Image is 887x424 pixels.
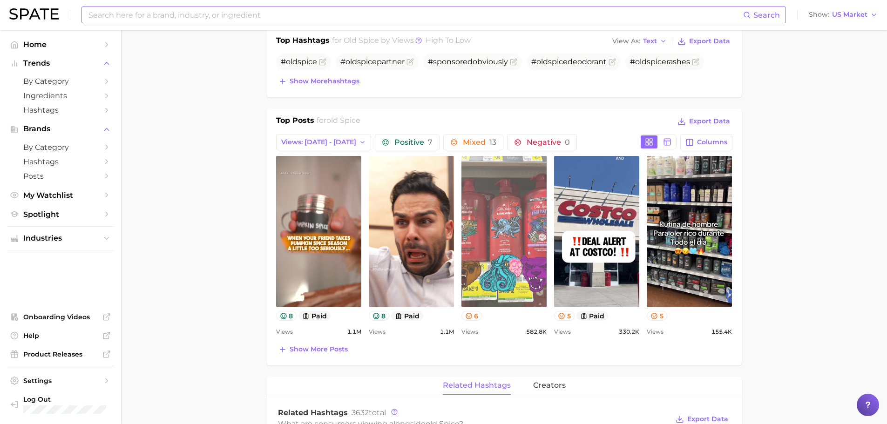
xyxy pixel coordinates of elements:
a: by Category [7,140,114,155]
span: Views [369,326,386,337]
span: Hashtags [23,106,98,114]
span: Ingredients [23,91,98,100]
h1: Top Hashtags [276,35,330,48]
span: Product Releases [23,350,98,358]
span: Show [809,12,829,17]
h1: Top Posts [276,115,314,129]
span: # partner [340,57,405,66]
span: creators [533,381,566,390]
span: Spotlight [23,210,98,219]
span: Help [23,331,98,340]
a: Hashtags [7,155,114,169]
span: by Category [23,77,98,86]
button: Brands [7,122,114,136]
img: SPATE [9,8,59,20]
span: spice [647,57,666,66]
span: old [286,57,298,66]
button: Show more posts [276,343,350,356]
button: Columns [680,135,732,150]
span: Industries [23,234,98,242]
input: Search here for a brand, industry, or ingredient [88,7,743,23]
span: Text [643,39,657,44]
span: Export Data [689,117,730,125]
span: old [635,57,647,66]
button: Show morehashtags [276,75,362,88]
span: Export Data [687,415,728,423]
span: Views [647,326,664,337]
span: Hashtags [23,157,98,166]
span: Settings [23,377,98,385]
span: 330.2k [619,326,639,337]
button: 5 [647,311,667,321]
span: 0 [565,138,570,147]
button: Flag as miscategorized or irrelevant [510,58,517,66]
button: Export Data [675,35,732,48]
span: Log Out [23,395,106,404]
button: paid [391,311,423,321]
span: Show more hashtags [290,77,359,85]
span: 7 [428,138,433,147]
a: Home [7,37,114,52]
button: Trends [7,56,114,70]
span: # [281,57,317,66]
button: Industries [7,231,114,245]
span: Negative [527,139,570,146]
span: #sponsoredobviously [428,57,508,66]
span: Trends [23,59,98,67]
span: Positive [394,139,433,146]
span: spice [357,57,377,66]
span: 1.1m [440,326,454,337]
a: Posts [7,169,114,183]
h2: for by Views [332,35,471,48]
span: Show more posts [290,345,348,353]
span: 582.8k [526,326,547,337]
a: Settings [7,374,114,388]
span: old spice [344,36,379,45]
button: paid [298,311,331,321]
a: Spotlight [7,207,114,222]
span: spice [548,57,568,66]
a: Product Releases [7,347,114,361]
span: Search [753,11,780,20]
button: 8 [369,311,390,321]
button: Flag as miscategorized or irrelevant [319,58,326,66]
button: 8 [276,311,297,321]
a: Ingredients [7,88,114,103]
span: Views: [DATE] - [DATE] [281,138,356,146]
span: Brands [23,125,98,133]
span: Posts [23,172,98,181]
span: Columns [697,138,727,146]
a: Log out. Currently logged in with e-mail staiger.e@pg.com. [7,392,114,417]
span: Related Hashtags [278,408,348,417]
a: My Watchlist [7,188,114,202]
h2: for [317,115,360,129]
a: Help [7,329,114,343]
span: total [352,408,386,417]
span: # rashes [630,57,690,66]
span: old [345,57,357,66]
span: high to low [425,36,471,45]
span: Views [276,326,293,337]
a: Hashtags [7,103,114,117]
span: 13 [489,138,496,147]
span: Views [554,326,571,337]
span: by Category [23,143,98,152]
span: old [536,57,548,66]
span: View As [612,39,640,44]
span: My Watchlist [23,191,98,200]
button: 6 [461,311,482,321]
button: Views: [DATE] - [DATE] [276,135,372,150]
span: Onboarding Videos [23,313,98,321]
button: paid [576,311,609,321]
span: Home [23,40,98,49]
button: Export Data [675,115,732,128]
a: by Category [7,74,114,88]
button: Flag as miscategorized or irrelevant [692,58,699,66]
button: ShowUS Market [806,9,880,21]
span: 155.4k [711,326,732,337]
span: 3632 [352,408,369,417]
span: Views [461,326,478,337]
button: View AsText [610,35,670,47]
button: 5 [554,311,575,321]
span: old spice [326,116,360,125]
